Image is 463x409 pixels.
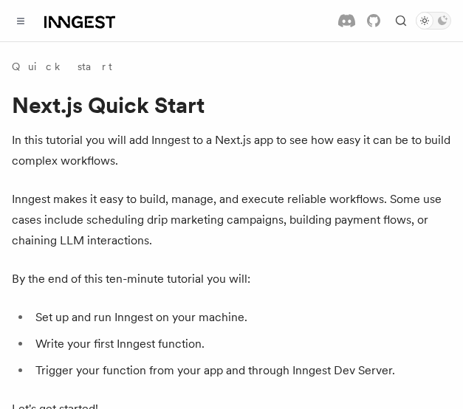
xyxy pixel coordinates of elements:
p: In this tutorial you will add Inngest to a Next.js app to see how easy it can be to build complex... [12,130,451,171]
li: Set up and run Inngest on your machine. [31,307,451,328]
button: Find something... [392,12,410,30]
p: By the end of this ten-minute tutorial you will: [12,269,451,289]
p: Inngest makes it easy to build, manage, and execute reliable workflows. Some use cases include sc... [12,189,451,251]
a: Quick start [12,59,112,74]
li: Write your first Inngest function. [31,334,451,354]
button: Toggle navigation [12,12,30,30]
button: Toggle dark mode [416,12,451,30]
li: Trigger your function from your app and through Inngest Dev Server. [31,360,451,381]
h1: Next.js Quick Start [12,92,451,118]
